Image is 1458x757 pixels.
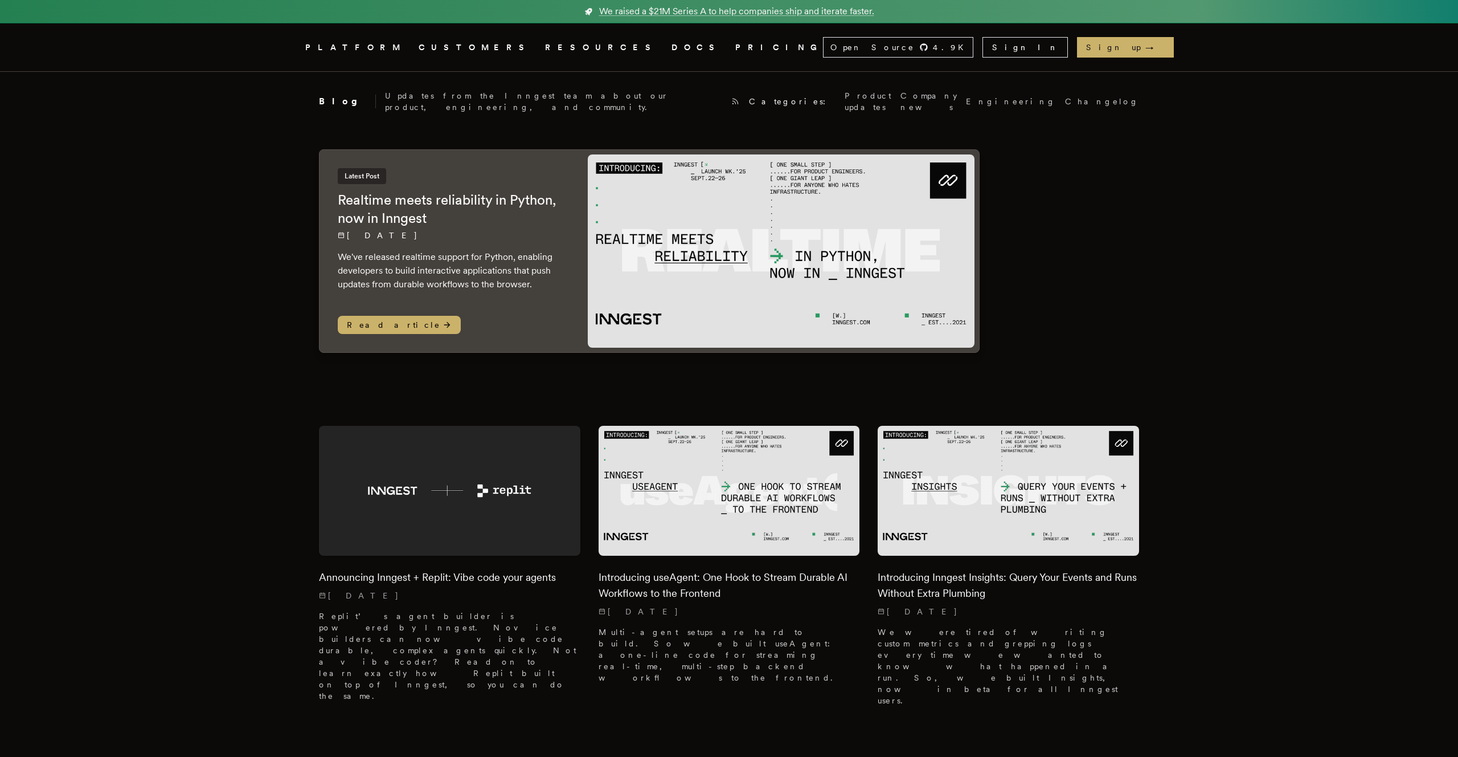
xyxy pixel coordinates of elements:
span: → [1145,42,1165,53]
h2: Realtime meets reliability in Python, now in Inngest [338,191,565,227]
h2: Blog [319,95,376,108]
img: Featured image for Announcing Inngest + Replit: Vibe code your agents blog post [319,426,580,556]
span: Categories: [749,96,836,107]
img: Featured image for Introducing Inngest Insights: Query Your Events and Runs Without Extra Plumbin... [878,426,1139,556]
p: We were tired of writing custom metrics and grepping logs every time we wanted to know what happe... [878,626,1139,706]
a: Featured image for Introducing Inngest Insights: Query Your Events and Runs Without Extra Plumbin... [878,426,1139,716]
span: 4.9 K [933,42,970,53]
span: Open Source [830,42,915,53]
p: We've released realtime support for Python, enabling developers to build interactive applications... [338,250,565,291]
img: Featured image for Realtime meets reliability in Python, now in Inngest blog post [588,154,974,348]
a: PRICING [735,40,823,55]
span: We raised a $21M Series A to help companies ship and iterate faster. [599,5,874,18]
a: Changelog [1065,96,1139,107]
button: RESOURCES [545,40,658,55]
a: Featured image for Introducing useAgent: One Hook to Stream Durable AI Workflows to the Frontend ... [599,426,860,693]
a: Product updates [845,90,891,113]
img: Featured image for Introducing useAgent: One Hook to Stream Durable AI Workflows to the Frontend ... [599,426,860,556]
a: Company news [900,90,957,113]
p: [DATE] [338,230,565,241]
h2: Introducing useAgent: One Hook to Stream Durable AI Workflows to the Frontend [599,569,860,601]
nav: Global [273,23,1185,71]
span: Latest Post [338,168,386,184]
p: Multi-agent setups are hard to build. So we built useAgent: a one-line code for streaming real-ti... [599,626,860,683]
button: PLATFORM [305,40,405,55]
p: [DATE] [599,606,860,617]
a: Featured image for Announcing Inngest + Replit: Vibe code your agents blog postAnnouncing Inngest... [319,426,580,711]
h2: Introducing Inngest Insights: Query Your Events and Runs Without Extra Plumbing [878,569,1139,601]
span: Read article [338,316,461,334]
p: [DATE] [878,606,1139,617]
a: Engineering [966,96,1056,107]
p: Replit’s agent builder is powered by Inngest. Novice builders can now vibe code durable, complex ... [319,611,580,702]
a: Sign In [982,37,1068,58]
h2: Announcing Inngest + Replit: Vibe code your agents [319,569,580,585]
p: [DATE] [319,590,580,601]
p: Updates from the Inngest team about our product, engineering, and community. [385,90,722,113]
a: Latest PostRealtime meets reliability in Python, now in Inngest[DATE] We've released realtime sup... [319,149,980,353]
a: DOCS [671,40,722,55]
a: Sign up [1077,37,1174,58]
a: CUSTOMERS [419,40,531,55]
